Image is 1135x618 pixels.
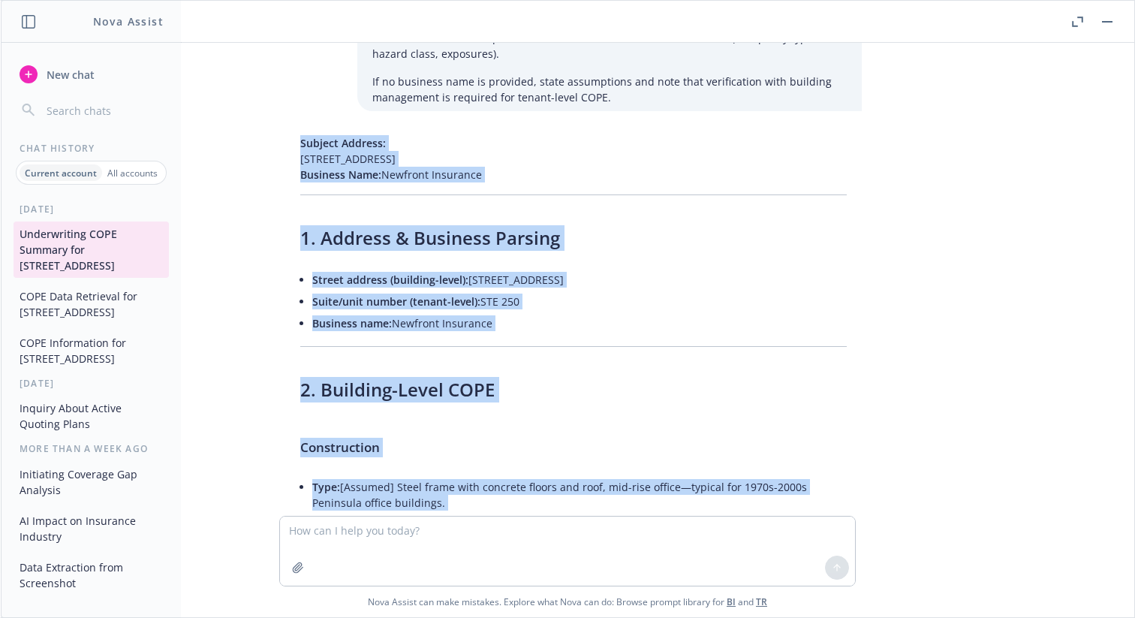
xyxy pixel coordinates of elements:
[44,67,95,83] span: New chat
[372,30,847,62] p: If the business name is provided, use it to refine the tenant-level COPE (occupancy type, hazard ...
[312,480,340,494] span: Type:
[44,100,163,121] input: Search chats
[368,586,767,617] span: Nova Assist can make mistakes. Explore what Nova can do: Browse prompt library for and
[312,316,392,330] span: Business name:
[93,14,164,29] h1: Nova Assist
[312,294,480,309] span: Suite/unit number (tenant-level):
[372,74,847,105] p: If no business name is provided, state assumptions and note that verification with building manag...
[300,167,381,182] span: Business Name:
[312,312,847,334] li: Newfront Insurance
[727,595,736,608] a: BI
[14,330,169,371] button: COPE Information for [STREET_ADDRESS]
[300,438,847,457] h4: Construction
[2,377,181,390] div: [DATE]
[312,273,468,287] span: Street address (building-level):
[312,514,847,535] li: [Assumed] 5-8 stories, multi-tenant office building.
[14,61,169,88] button: New chat
[300,135,847,182] p: [STREET_ADDRESS] Newfront Insurance
[25,167,97,179] p: Current account
[14,508,169,549] button: AI Impact on Insurance Industry
[300,136,386,150] span: Subject Address:
[14,222,169,278] button: Underwriting COPE Summary for [STREET_ADDRESS]
[107,167,158,179] p: All accounts
[14,396,169,436] button: Inquiry About Active Quoting Plans
[2,442,181,455] div: More than a week ago
[2,203,181,216] div: [DATE]
[300,377,847,402] h3: 2. Building-Level COPE
[2,142,181,155] div: Chat History
[14,284,169,324] button: COPE Data Retrieval for [STREET_ADDRESS]
[300,225,847,251] h3: 1. Address & Business Parsing
[14,462,169,502] button: Initiating Coverage Gap Analysis
[312,269,847,291] li: [STREET_ADDRESS]
[312,476,847,514] li: [Assumed] Steel frame with concrete floors and roof, mid-rise office—typical for 1970s-2000s Peni...
[756,595,767,608] a: TR
[312,291,847,312] li: STE 250
[14,555,169,595] button: Data Extraction from Screenshot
